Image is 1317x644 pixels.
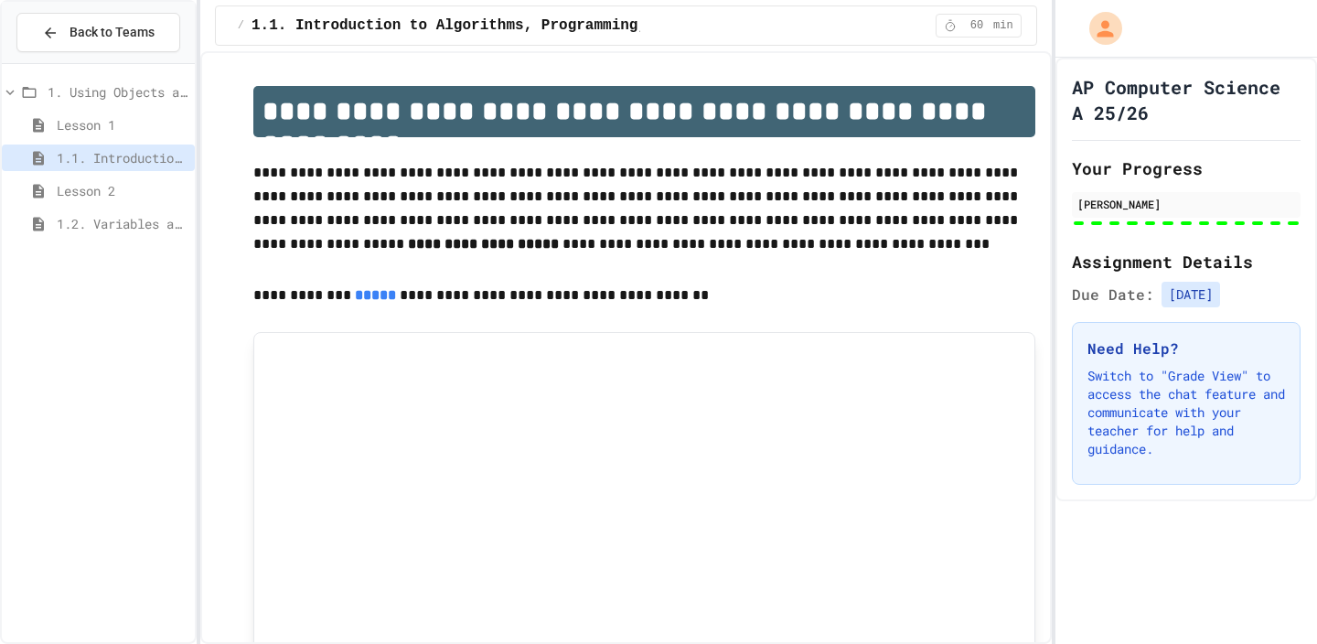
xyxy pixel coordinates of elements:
h2: Your Progress [1072,156,1301,181]
h3: Need Help? [1087,338,1285,360]
span: 1.1. Introduction to Algorithms, Programming, and Compilers [252,15,770,37]
div: [PERSON_NAME] [1077,196,1295,212]
h2: Assignment Details [1072,249,1301,274]
span: 1.2. Variables and Data Types [57,214,187,233]
span: Due Date: [1072,284,1154,306]
span: 1. Using Objects and Methods [48,82,187,102]
div: My Account [1070,7,1127,49]
span: [DATE] [1162,282,1220,307]
span: min [993,18,1013,33]
p: Switch to "Grade View" to access the chat feature and communicate with your teacher for help and ... [1087,367,1285,458]
span: Back to Teams [70,23,155,42]
h1: AP Computer Science A 25/26 [1072,74,1301,125]
span: / [238,18,244,33]
button: Back to Teams [16,13,180,52]
span: 1.1. Introduction to Algorithms, Programming, and Compilers [57,148,187,167]
span: Lesson 1 [57,115,187,134]
span: 60 [962,18,991,33]
span: Lesson 2 [57,181,187,200]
